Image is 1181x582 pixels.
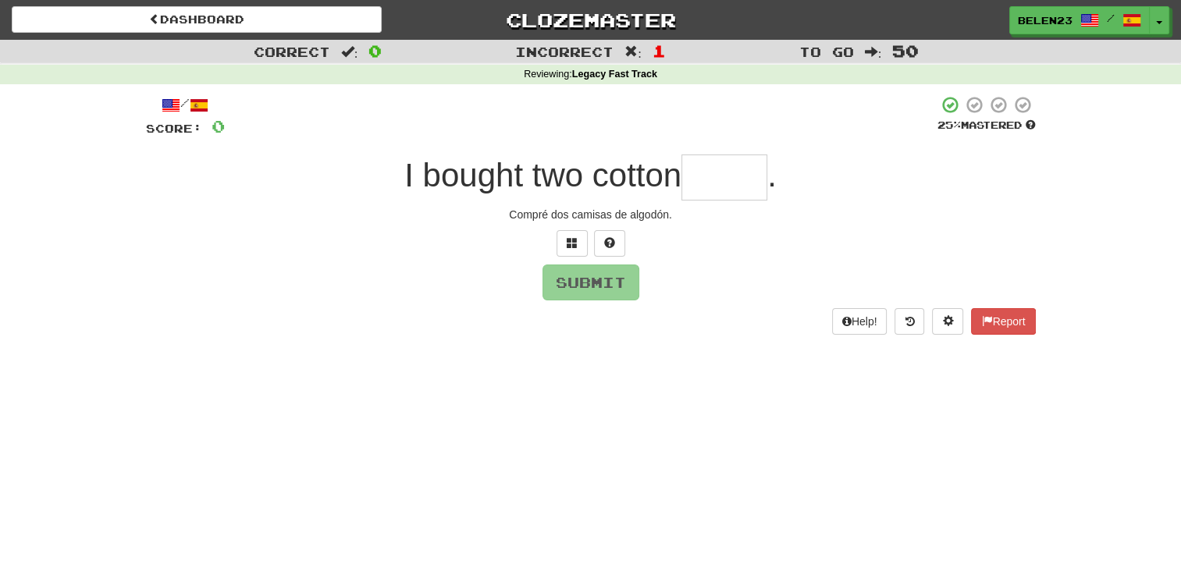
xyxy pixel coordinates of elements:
[341,45,358,59] span: :
[937,119,961,131] span: 25 %
[767,157,777,193] span: .
[594,230,625,257] button: Single letter hint - you only get 1 per sentence and score half the points! alt+h
[1018,13,1073,27] span: Belen23
[895,308,924,335] button: Round history (alt+y)
[404,157,681,193] span: I bought two cotton
[572,69,657,80] strong: Legacy Fast Track
[832,308,888,335] button: Help!
[937,119,1036,133] div: Mastered
[624,45,642,59] span: :
[557,230,588,257] button: Switch sentence to multiple choice alt+p
[515,44,614,59] span: Incorrect
[368,41,382,60] span: 0
[799,44,854,59] span: To go
[1107,12,1115,23] span: /
[12,6,382,33] a: Dashboard
[212,116,225,136] span: 0
[146,95,225,115] div: /
[1009,6,1150,34] a: Belen23 /
[865,45,882,59] span: :
[146,207,1036,222] div: Compré dos camisas de algodón.
[653,41,666,60] span: 1
[254,44,330,59] span: Correct
[542,264,639,300] button: Submit
[405,6,775,34] a: Clozemaster
[146,122,202,135] span: Score:
[892,41,919,60] span: 50
[971,308,1035,335] button: Report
